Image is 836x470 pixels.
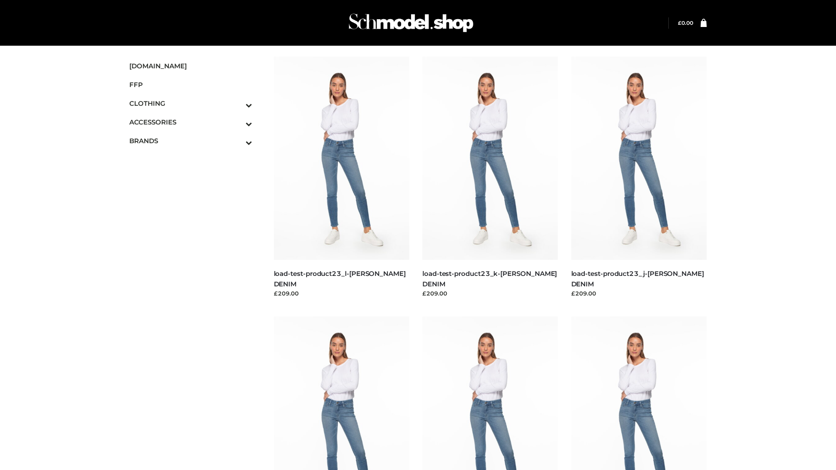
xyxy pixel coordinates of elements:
div: £209.00 [571,289,707,298]
a: load-test-product23_j-[PERSON_NAME] DENIM [571,269,704,288]
span: BRANDS [129,136,252,146]
div: £209.00 [422,289,558,298]
button: Toggle Submenu [222,94,252,113]
a: CLOTHINGToggle Submenu [129,94,252,113]
a: load-test-product23_k-[PERSON_NAME] DENIM [422,269,557,288]
a: load-test-product23_l-[PERSON_NAME] DENIM [274,269,406,288]
span: CLOTHING [129,98,252,108]
a: FFP [129,75,252,94]
span: ACCESSORIES [129,117,252,127]
span: [DOMAIN_NAME] [129,61,252,71]
a: BRANDSToggle Submenu [129,131,252,150]
img: Schmodel Admin 964 [346,6,476,40]
a: £0.00 [678,20,693,26]
a: [DOMAIN_NAME] [129,57,252,75]
div: £209.00 [274,289,410,298]
a: ACCESSORIESToggle Submenu [129,113,252,131]
bdi: 0.00 [678,20,693,26]
span: FFP [129,80,252,90]
button: Toggle Submenu [222,131,252,150]
button: Toggle Submenu [222,113,252,131]
span: £ [678,20,681,26]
